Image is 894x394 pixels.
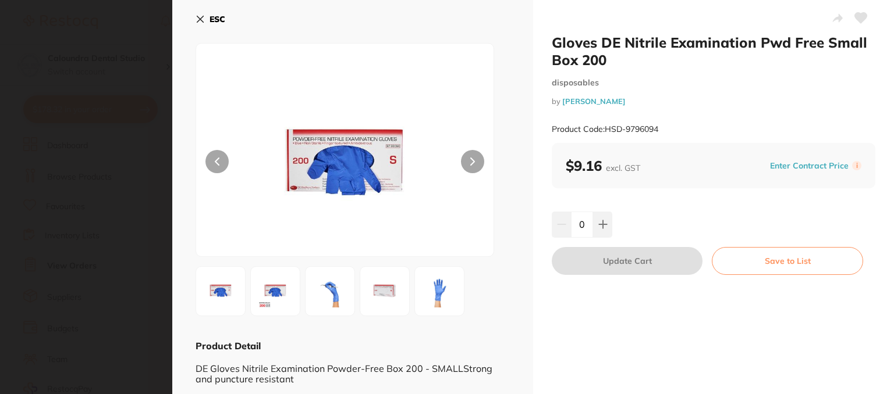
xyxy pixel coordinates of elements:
[51,33,201,45] p: It has been 14 days since you have started your Restocq journey. We wanted to do a check in and s...
[309,270,351,312] img: MDk0XzMuanBn
[256,73,434,256] img: MDk0XzIuanBn
[196,9,225,29] button: ESC
[418,270,460,312] img: MDk0XzUuanBn
[51,45,201,55] p: Message from Restocq, sent 1h ago
[210,14,225,24] b: ESC
[26,35,45,53] img: Profile image for Restocq
[17,24,215,63] div: message notification from Restocq, 1h ago. It has been 14 days since you have started your Restoc...
[200,270,242,312] img: MDk0XzIuanBn
[852,161,861,170] label: i
[552,124,658,134] small: Product Code: HSD-9796094
[552,34,875,69] h2: Gloves DE Nitrile Examination Pwd Free Small Box 200
[562,96,626,106] a: [PERSON_NAME]
[364,270,406,312] img: MDk0XzQuanBn
[552,247,703,275] button: Update Cart
[767,160,852,171] button: Enter Contract Price
[712,247,863,275] button: Save to List
[254,270,296,312] img: MDk0LmpwZw
[552,97,875,106] small: by
[196,340,261,352] b: Product Detail
[552,78,875,88] small: disposables
[566,157,640,174] b: $9.16
[606,163,640,173] span: excl. GST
